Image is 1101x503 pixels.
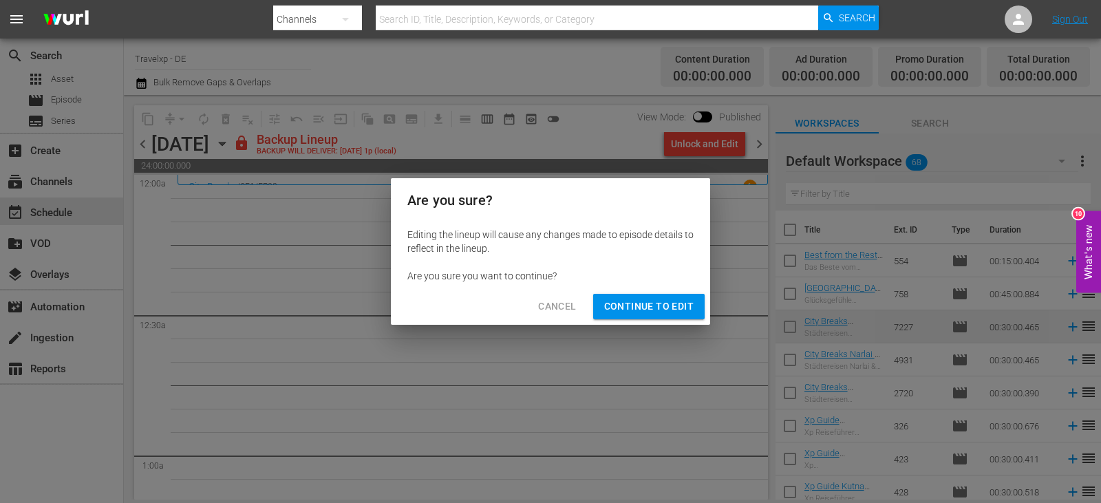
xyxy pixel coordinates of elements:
button: Continue to Edit [593,294,705,319]
h2: Are you sure? [407,189,694,211]
button: Cancel [527,294,587,319]
a: Sign Out [1052,14,1088,25]
div: 10 [1073,208,1084,219]
div: Editing the lineup will cause any changes made to episode details to reflect in the lineup. [407,228,694,255]
img: ans4CAIJ8jUAAAAAAAAAAAAAAAAAAAAAAAAgQb4GAAAAAAAAAAAAAAAAAAAAAAAAJMjXAAAAAAAAAAAAAAAAAAAAAAAAgAT5G... [33,3,99,36]
button: Open Feedback Widget [1076,211,1101,292]
span: Cancel [538,298,576,315]
span: menu [8,11,25,28]
span: Continue to Edit [604,298,694,315]
span: Search [839,6,875,30]
div: Are you sure you want to continue? [407,269,694,283]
